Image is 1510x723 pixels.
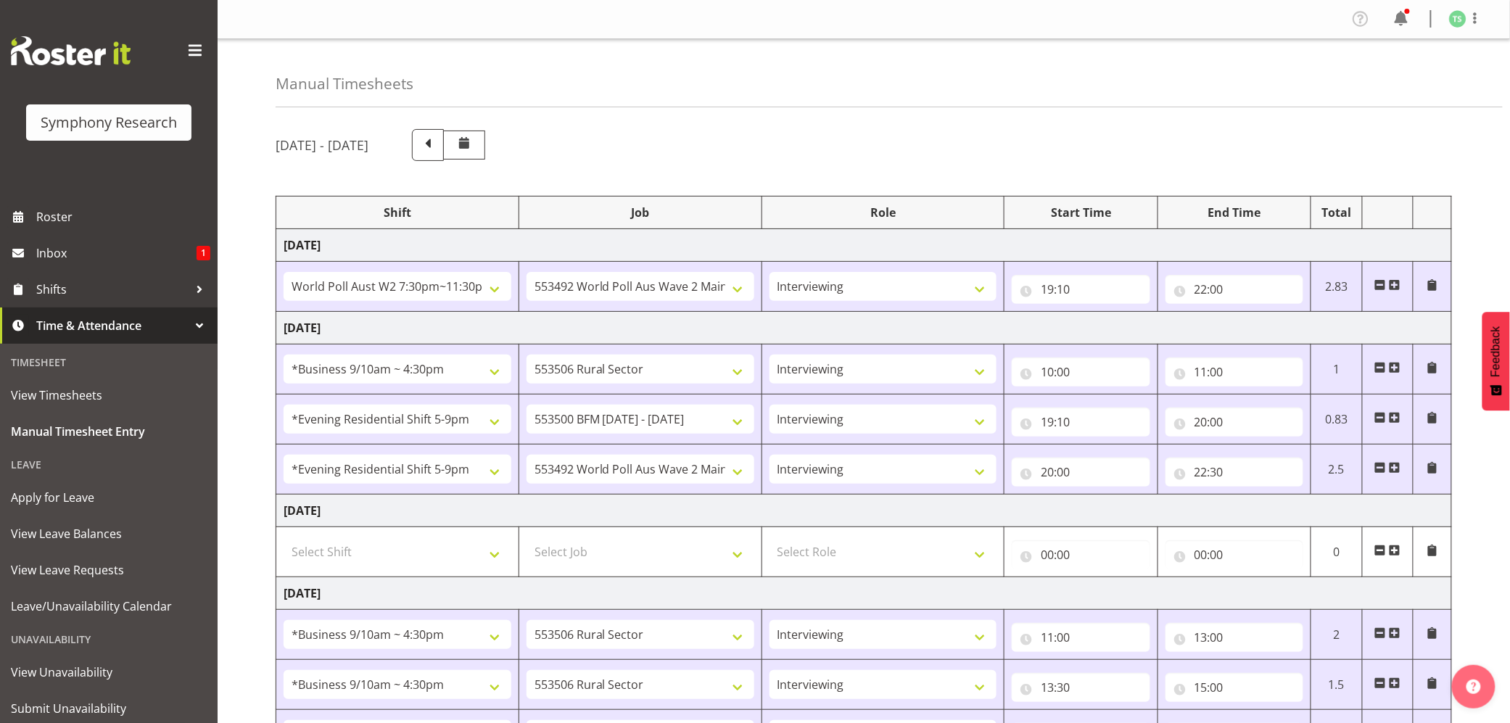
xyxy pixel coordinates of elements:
[1311,344,1362,394] td: 1
[11,421,207,442] span: Manual Timesheet Entry
[1012,358,1150,387] input: Click to select...
[11,523,207,545] span: View Leave Balances
[1311,445,1362,495] td: 2.5
[1012,204,1150,221] div: Start Time
[1165,408,1303,437] input: Click to select...
[11,487,207,508] span: Apply for Leave
[1311,262,1362,312] td: 2.83
[1165,623,1303,652] input: Click to select...
[4,552,214,588] a: View Leave Requests
[527,204,754,221] div: Job
[1449,10,1466,28] img: tanya-stebbing1954.jpg
[197,246,210,260] span: 1
[284,204,511,221] div: Shift
[1165,275,1303,304] input: Click to select...
[36,242,197,264] span: Inbox
[11,595,207,617] span: Leave/Unavailability Calendar
[4,588,214,624] a: Leave/Unavailability Calendar
[1466,679,1481,694] img: help-xxl-2.png
[11,661,207,683] span: View Unavailability
[1012,275,1150,304] input: Click to select...
[4,624,214,654] div: Unavailability
[1012,408,1150,437] input: Click to select...
[4,347,214,377] div: Timesheet
[276,75,413,92] h4: Manual Timesheets
[1165,540,1303,569] input: Click to select...
[1012,540,1150,569] input: Click to select...
[276,312,1452,344] td: [DATE]
[36,315,189,336] span: Time & Attendance
[1319,204,1354,221] div: Total
[770,204,997,221] div: Role
[11,559,207,581] span: View Leave Requests
[276,229,1452,262] td: [DATE]
[36,278,189,300] span: Shifts
[1311,394,1362,445] td: 0.83
[1012,673,1150,702] input: Click to select...
[36,206,210,228] span: Roster
[1482,312,1510,410] button: Feedback - Show survey
[1165,673,1303,702] input: Click to select...
[4,654,214,690] a: View Unavailability
[1165,358,1303,387] input: Click to select...
[1311,660,1362,710] td: 1.5
[41,112,177,133] div: Symphony Research
[276,495,1452,527] td: [DATE]
[11,384,207,406] span: View Timesheets
[11,698,207,719] span: Submit Unavailability
[1311,610,1362,660] td: 2
[1311,527,1362,577] td: 0
[1490,326,1503,377] span: Feedback
[1012,458,1150,487] input: Click to select...
[4,377,214,413] a: View Timesheets
[1012,623,1150,652] input: Click to select...
[11,36,131,65] img: Rosterit website logo
[4,479,214,516] a: Apply for Leave
[276,577,1452,610] td: [DATE]
[4,516,214,552] a: View Leave Balances
[4,450,214,479] div: Leave
[276,137,368,153] h5: [DATE] - [DATE]
[1165,458,1303,487] input: Click to select...
[1165,204,1303,221] div: End Time
[4,413,214,450] a: Manual Timesheet Entry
